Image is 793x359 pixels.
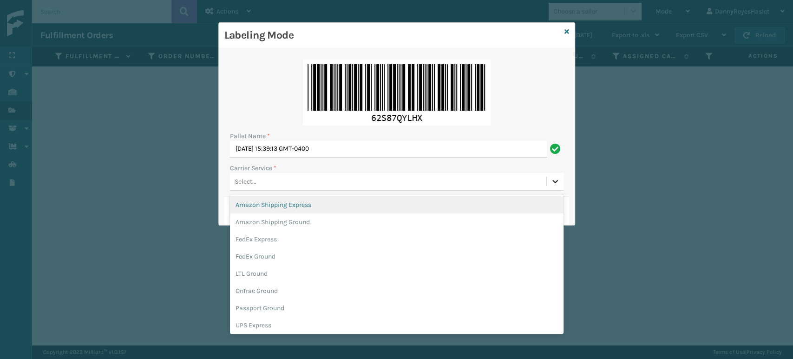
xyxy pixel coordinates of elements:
div: Amazon Shipping Ground [230,213,564,231]
div: FedEx Ground [230,248,564,265]
div: Passport Ground [230,299,564,317]
h3: Labeling Mode [224,28,561,42]
img: 1w7u58AAAAGSURBVAMApwmtkIKpIL0AAAAASUVORK5CYII= [303,60,491,126]
div: Select... [235,177,256,186]
div: UPS Express [230,317,564,334]
div: LTL Ground [230,265,564,282]
div: OnTrac Ground [230,282,564,299]
label: Pallet Name [230,131,270,141]
label: Carrier Service [230,163,276,173]
div: Amazon Shipping Express [230,196,564,213]
div: FedEx Express [230,231,564,248]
